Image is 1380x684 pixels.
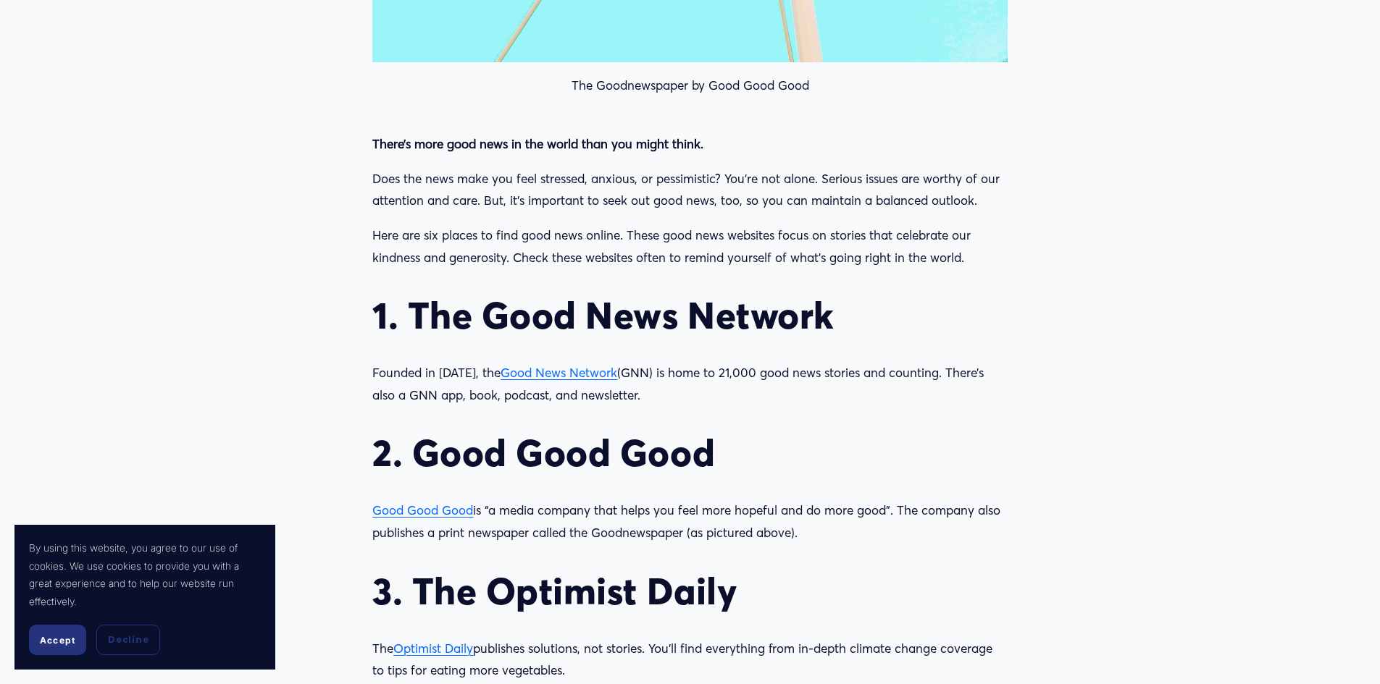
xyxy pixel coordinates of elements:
button: Decline [96,625,160,655]
p: The Goodnewspaper by Good Good Good [372,75,1007,97]
span: Accept [40,635,75,646]
p: By using this website, you agree to our use of cookies. We use cookies to provide you with a grea... [29,539,261,610]
section: Cookie banner [14,525,275,670]
a: Optimist Daily [393,641,473,656]
button: Accept [29,625,86,655]
h2: 3. The Optimist Daily [372,569,1007,613]
strong: There’s more good news in the world than you might think. [372,136,703,151]
a: Good Good Good [372,502,473,518]
p: Founded in [DATE], the (GNN) is home to 21,000 good news stories and counting. There’s also a GNN... [372,362,1007,406]
span: Decline [108,633,149,646]
h2: 1. The Good News Network [372,293,1007,337]
a: Good News Network [501,365,617,380]
p: Here are six places to find good news online. These good news websites focus on stories that cele... [372,224,1007,269]
p: Does the news make you feel stressed, anxious, or pessimistic? You’re not alone. Serious issues a... [372,168,1007,212]
h2: 2. Good Good Good [372,431,1007,475]
p: is “a media company that helps you feel more hopeful and do more good”. The company also publishe... [372,499,1007,544]
p: The publishes solutions, not stories. You’ll find everything from in-depth climate change coverag... [372,638,1007,682]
